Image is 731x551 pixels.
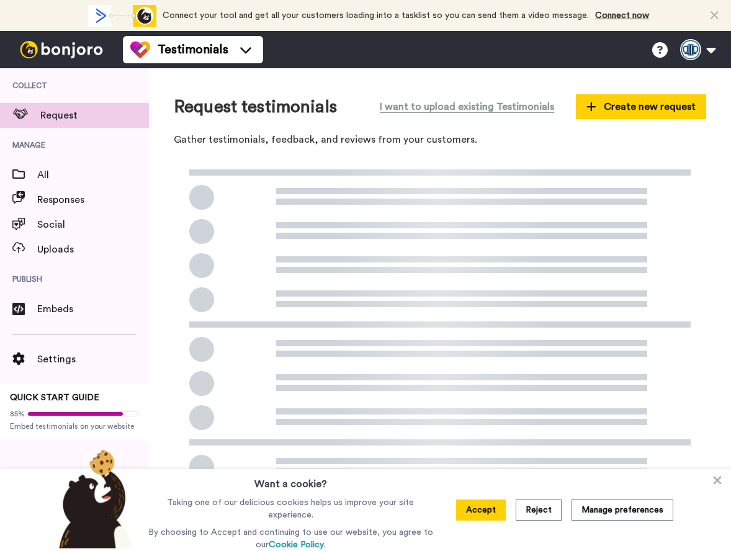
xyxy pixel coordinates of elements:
span: Connect your tool and get all your customers loading into a tasklist so you can send them a video... [163,11,589,20]
button: Reject [516,499,562,521]
button: Accept [456,499,506,521]
img: bj-logo-header-white.svg [15,41,108,58]
span: I want to upload existing Testimonials [380,99,554,114]
img: bear-with-cookie.png [48,449,140,549]
img: tm-color.svg [130,40,150,60]
span: Create new request [586,99,696,114]
span: All [37,168,149,182]
span: Request [40,108,149,123]
span: QUICK START GUIDE [10,393,99,402]
span: Embed testimonials on your website [10,421,139,431]
button: Manage preferences [572,499,673,521]
span: Social [37,217,149,232]
h3: Want a cookie? [254,469,327,491]
span: Responses [37,192,149,207]
div: animation [88,5,156,27]
span: Testimonials [158,41,228,58]
button: I want to upload existing Testimonials [370,93,563,120]
p: Gather testimonials, feedback, and reviews from your customers. [174,133,706,147]
h1: Request testimonials [174,97,337,117]
button: Create new request [576,94,706,119]
a: Connect now [595,11,649,20]
a: Cookie Policy [269,540,324,549]
span: 85% [10,409,25,419]
p: Taking one of our delicious cookies helps us improve your site experience. [145,496,436,521]
span: Uploads [37,242,149,257]
p: By choosing to Accept and continuing to use our website, you agree to our . [145,526,436,551]
span: Settings [37,352,149,367]
span: Embeds [37,302,149,316]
